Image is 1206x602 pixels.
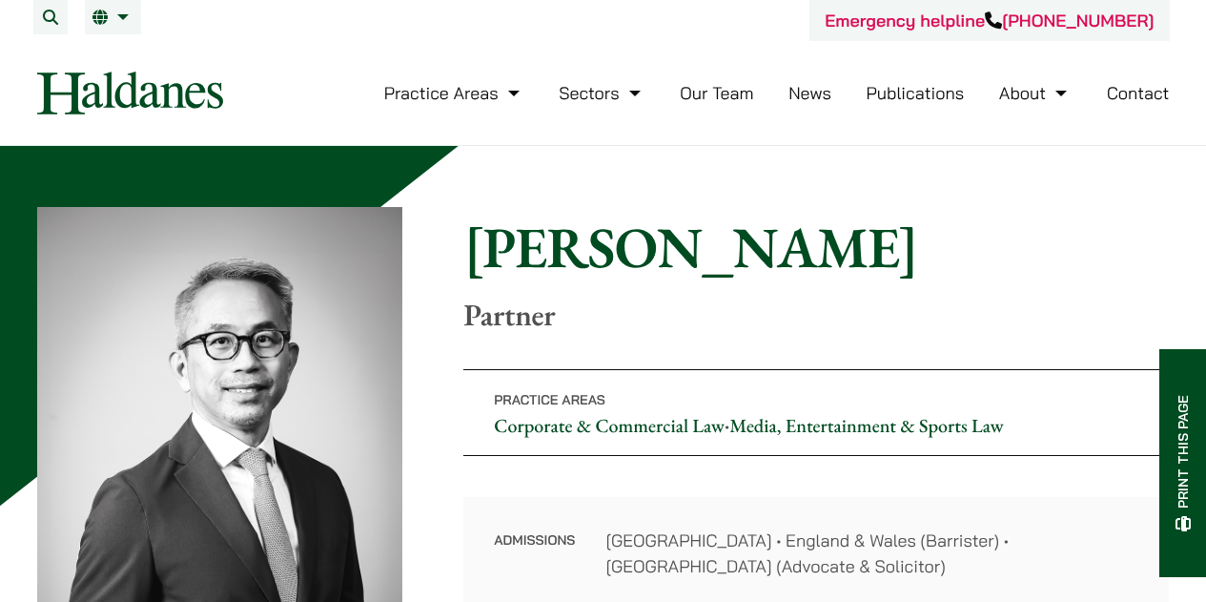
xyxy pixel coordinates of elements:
a: About [999,82,1072,104]
h1: [PERSON_NAME] [463,213,1169,281]
a: Practice Areas [384,82,524,104]
p: Partner [463,297,1169,333]
dd: [GEOGRAPHIC_DATA] • England & Wales (Barrister) • [GEOGRAPHIC_DATA] (Advocate & Solicitor) [605,528,1138,579]
a: Emergency helpline[PHONE_NUMBER] [825,10,1154,31]
a: Publications [867,82,965,104]
a: Our Team [680,82,753,104]
a: Contact [1107,82,1170,104]
img: Logo of Haldanes [37,72,223,114]
a: Sectors [559,82,644,104]
a: Media, Entertainment & Sports Law [729,413,1003,438]
p: • [463,369,1169,456]
a: Corporate & Commercial Law [494,413,725,438]
a: News [788,82,831,104]
a: EN [92,10,133,25]
span: Practice Areas [494,391,605,408]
